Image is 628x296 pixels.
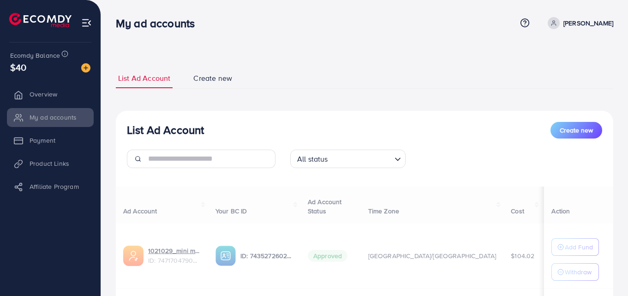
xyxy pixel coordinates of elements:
[116,17,202,30] h3: My ad accounts
[81,63,90,72] img: image
[9,13,72,27] img: logo
[10,51,60,60] span: Ecomdy Balance
[550,122,602,139] button: Create new
[544,17,613,29] a: [PERSON_NAME]
[118,73,170,84] span: List Ad Account
[331,151,391,166] input: Search for option
[193,73,232,84] span: Create new
[563,18,613,29] p: [PERSON_NAME]
[10,60,26,74] span: $40
[127,123,204,137] h3: List Ad Account
[295,152,330,166] span: All status
[290,150,406,168] div: Search for option
[560,126,593,135] span: Create new
[81,18,92,28] img: menu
